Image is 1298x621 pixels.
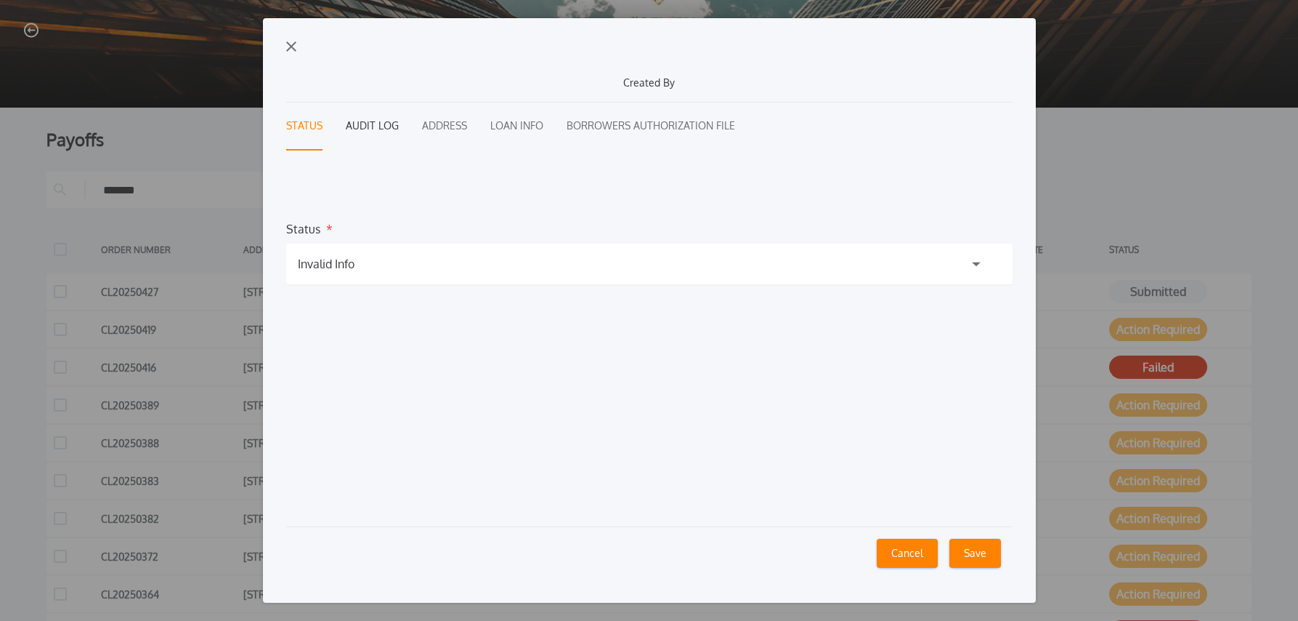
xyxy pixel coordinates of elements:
[567,103,735,151] button: Borrowers Authorization File
[263,18,1036,603] button: exit-iconCreated ByStatusAudit LogAddressLoan InfoBorrowers Authorization FileStatus*Invalid Info...
[298,75,1001,90] h1: Created By
[286,220,320,232] label: Status
[286,244,1013,284] button: Invalid Info
[346,103,399,151] button: Audit Log
[877,539,938,568] button: Cancel
[949,539,1001,568] button: Save
[422,103,467,151] button: Address
[286,103,323,151] button: Status
[298,255,354,273] div: Invalid Info
[490,103,543,151] button: Loan Info
[286,41,296,52] img: exit-icon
